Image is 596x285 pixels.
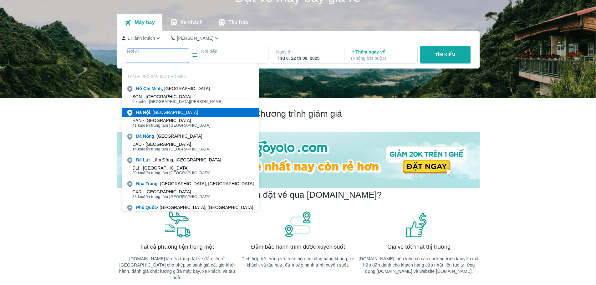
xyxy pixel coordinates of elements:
[251,243,345,251] span: Đảm bảo hành trình được xuyên suốt
[136,204,253,211] div: - [GEOGRAPHIC_DATA], [GEOGRAPHIC_DATA]
[405,211,433,238] img: banner
[122,74,259,79] p: THÀNH PHỐ SÂN BAY PHỔ BIẾN
[140,243,214,251] span: Tất cả phương tiện trong một
[132,165,211,170] div: DLI - [GEOGRAPHIC_DATA]
[132,99,141,104] span: 9 km
[228,19,248,26] p: Tàu hỏa
[181,19,203,26] p: Xe khách
[351,55,412,61] p: ( Không bắt buộc )
[136,157,221,163] div: - Lâm Đồng, [GEOGRAPHIC_DATA]
[276,49,338,55] p: Ngày đi
[136,85,210,92] div: , [GEOGRAPHIC_DATA]
[387,243,451,251] span: Giá vé tốt nhất thị trường
[145,205,157,210] b: Quốc
[136,181,144,186] b: Nha
[117,256,238,281] p: [DOMAIN_NAME] là nền tảng đặt vé đầu tiên ở [GEOGRAPHIC_DATA] cho phép so sánh giá cả, giờ khởi h...
[143,110,150,115] b: Nội
[132,123,211,128] span: đến trung tâm [GEOGRAPHIC_DATA]
[117,14,256,31] div: transportation tabs
[136,110,142,115] b: Hà
[136,205,144,210] b: Phú
[132,142,211,147] div: DAD - [GEOGRAPHIC_DATA]
[132,94,223,99] div: SGN - [GEOGRAPHIC_DATA]
[128,35,155,41] p: 1 Hành khách
[132,194,211,199] span: đến trung tâm [GEOGRAPHIC_DATA]
[132,171,143,175] span: 30 km
[359,256,480,274] p: [DOMAIN_NAME] luôn luôn có các chương trình khuyến mãi hấp dẫn dành cho khách hàng cập nhật liên ...
[163,211,191,238] img: banner
[136,133,202,139] div: , [GEOGRAPHIC_DATA]
[136,134,142,139] b: Đà
[127,48,189,54] p: Nơi đi
[132,118,211,123] div: HAN - [GEOGRAPHIC_DATA]
[214,189,382,201] h2: Tại sao nên đặt vé qua [DOMAIN_NAME]?
[132,189,211,194] div: CXR - [GEOGRAPHIC_DATA]
[136,181,254,187] div: - [GEOGRAPHIC_DATA], [GEOGRAPHIC_DATA]
[136,109,198,115] div: , [GEOGRAPHIC_DATA]
[132,99,223,104] span: đến [GEOGRAPHIC_DATA][PERSON_NAME]
[132,147,211,152] span: đến trung tâm [GEOGRAPHIC_DATA]
[136,86,142,91] b: Hồ
[143,134,154,139] b: Nẵng
[351,49,412,61] p: Thêm ngày về
[132,123,143,128] span: 41 km
[117,132,480,188] img: banner-home
[143,86,150,91] b: Chí
[132,170,211,176] span: đến trung tâm [GEOGRAPHIC_DATA]
[177,35,213,41] p: [PERSON_NAME]
[135,19,155,26] p: Máy bay
[201,48,263,54] p: Nơi đến
[117,108,480,120] h2: Chương trình giảm giá
[284,211,312,238] img: banner
[143,157,150,162] b: Lạt
[122,35,162,42] button: 1 Hành khách
[132,147,143,151] span: 14 km
[237,256,359,268] p: Tích hợp hệ thống với toàn bộ các hãng hàng không, xe khách, và tàu hoả, đảm bảo hành trình xuyên...
[136,157,142,162] b: Đà
[171,35,220,42] button: [PERSON_NAME]
[151,86,162,91] b: Minh
[132,195,143,199] span: 35 km
[277,55,338,61] div: Thứ 6, 22 th 08, 2025
[145,181,157,186] b: Trang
